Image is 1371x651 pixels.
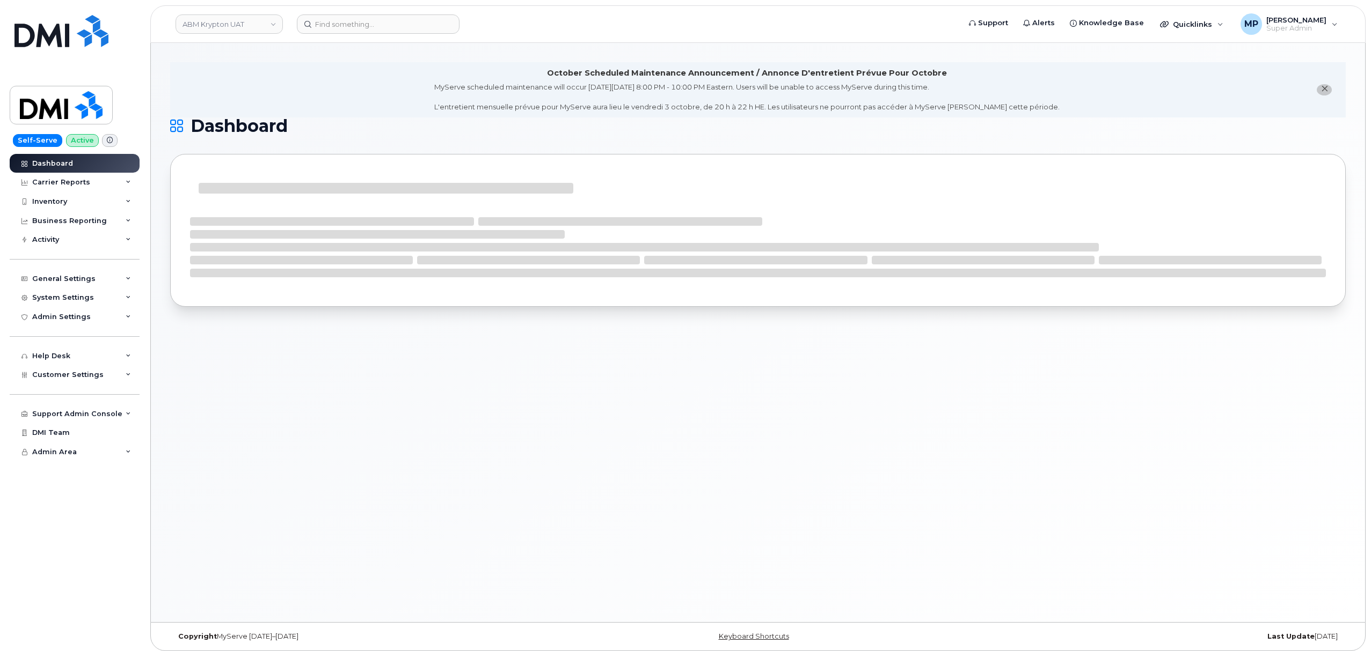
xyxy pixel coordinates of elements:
[719,632,789,640] a: Keyboard Shortcuts
[1267,632,1315,640] strong: Last Update
[547,68,947,79] div: October Scheduled Maintenance Announcement / Annonce D'entretient Prévue Pour Octobre
[191,118,288,134] span: Dashboard
[434,82,1060,112] div: MyServe scheduled maintenance will occur [DATE][DATE] 8:00 PM - 10:00 PM Eastern. Users will be u...
[954,632,1346,641] div: [DATE]
[170,632,562,641] div: MyServe [DATE]–[DATE]
[178,632,217,640] strong: Copyright
[1317,84,1332,95] button: close notification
